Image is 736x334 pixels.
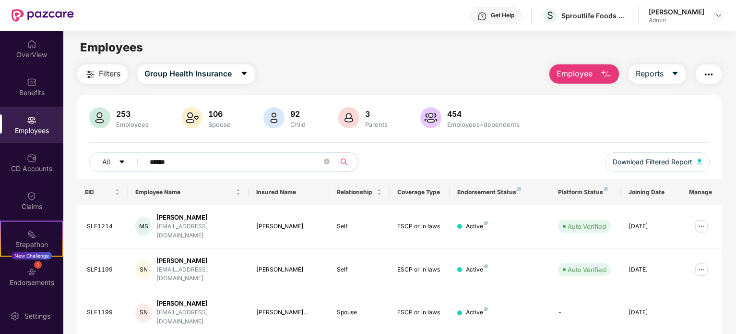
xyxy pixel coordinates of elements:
div: [PERSON_NAME] [256,265,321,274]
div: [PERSON_NAME] [156,299,241,308]
button: Reportscaret-down [629,64,686,84]
button: Group Health Insurancecaret-down [137,64,255,84]
img: svg+xml;base64,PHN2ZyBpZD0iQ0RfQWNjb3VudHMiIGRhdGEtbmFtZT0iQ0QgQWNjb3VudHMiIHhtbG5zPSJodHRwOi8vd3... [27,153,36,163]
img: svg+xml;base64,PHN2ZyB4bWxucz0iaHR0cDovL3d3dy53My5vcmcvMjAwMC9zdmciIHdpZHRoPSI4IiBoZWlnaHQ9IjgiIH... [484,307,488,311]
div: ESCP or in laws [397,265,442,274]
span: caret-down [671,70,679,78]
div: 1 [34,261,42,269]
span: caret-down [240,70,248,78]
img: svg+xml;base64,PHN2ZyB4bWxucz0iaHR0cDovL3d3dy53My5vcmcvMjAwMC9zdmciIHdpZHRoPSIyMSIgaGVpZ2h0PSIyMC... [27,229,36,239]
div: 92 [288,109,308,119]
img: svg+xml;base64,PHN2ZyB4bWxucz0iaHR0cDovL3d3dy53My5vcmcvMjAwMC9zdmciIHhtbG5zOnhsaW5rPSJodHRwOi8vd3... [263,107,285,128]
div: Spouse [206,121,233,128]
div: [DATE] [629,265,674,274]
div: SLF1214 [87,222,120,231]
img: svg+xml;base64,PHN2ZyBpZD0iU2V0dGluZy0yMHgyMCIgeG1sbnM9Imh0dHA6Ly93d3cudzMub3JnLzIwMDAvc3ZnIiB3aW... [10,311,20,321]
div: Self [337,265,382,274]
div: Parents [363,121,390,128]
th: Coverage Type [390,179,450,205]
div: [EMAIL_ADDRESS][DOMAIN_NAME] [156,222,241,240]
div: 3 [363,109,390,119]
button: Allcaret-down [89,152,148,172]
span: Download Filtered Report [613,157,692,167]
th: Joining Date [621,179,681,205]
img: svg+xml;base64,PHN2ZyBpZD0iRHJvcGRvd24tMzJ4MzIiIHhtbG5zPSJodHRwOi8vd3d3LnczLm9yZy8yMDAwL3N2ZyIgd2... [715,12,723,19]
img: svg+xml;base64,PHN2ZyB4bWxucz0iaHR0cDovL3d3dy53My5vcmcvMjAwMC9zdmciIHdpZHRoPSIyNCIgaGVpZ2h0PSIyNC... [703,69,714,80]
img: svg+xml;base64,PHN2ZyBpZD0iSGVscC0zMngzMiIgeG1sbnM9Imh0dHA6Ly93d3cudzMub3JnLzIwMDAvc3ZnIiB3aWR0aD... [477,12,487,21]
div: Platform Status [558,188,613,196]
img: svg+xml;base64,PHN2ZyB4bWxucz0iaHR0cDovL3d3dy53My5vcmcvMjAwMC9zdmciIHdpZHRoPSI4IiBoZWlnaHQ9IjgiIH... [484,221,488,225]
span: Employees [80,40,143,54]
span: Relationship [337,188,375,196]
div: Active [466,265,488,274]
div: Spouse [337,308,382,317]
div: [PERSON_NAME] [649,7,704,16]
img: svg+xml;base64,PHN2ZyB4bWxucz0iaHR0cDovL3d3dy53My5vcmcvMjAwMC9zdmciIHhtbG5zOnhsaW5rPSJodHRwOi8vd3... [89,107,110,128]
div: Settings [22,311,53,321]
button: Employee [549,64,619,84]
div: Employees+dependents [445,121,522,128]
img: svg+xml;base64,PHN2ZyBpZD0iQ2xhaW0iIHhtbG5zPSJodHRwOi8vd3d3LnczLm9yZy8yMDAwL3N2ZyIgd2lkdGg9IjIwIi... [27,191,36,201]
div: New Challenge [12,252,52,260]
div: SN [135,260,152,279]
span: close-circle [324,158,330,167]
div: ESCP or in laws [397,222,442,231]
div: ESCP or in laws [397,308,442,317]
div: [EMAIL_ADDRESS][DOMAIN_NAME] [156,308,241,326]
button: search [334,152,358,172]
div: SLF1199 [87,265,120,274]
span: EID [85,188,113,196]
div: Active [466,222,488,231]
div: [DATE] [629,222,674,231]
img: svg+xml;base64,PHN2ZyBpZD0iQmVuZWZpdHMiIHhtbG5zPSJodHRwOi8vd3d3LnczLm9yZy8yMDAwL3N2ZyIgd2lkdGg9Ij... [27,77,36,87]
div: Self [337,222,382,231]
span: caret-down [119,159,125,166]
span: Filters [99,68,120,80]
div: 253 [114,109,151,119]
div: Get Help [491,12,514,19]
span: close-circle [324,159,330,164]
th: Manage [681,179,722,205]
div: Admin [649,16,704,24]
span: S [547,10,553,21]
div: SN [135,303,152,322]
img: svg+xml;base64,PHN2ZyB4bWxucz0iaHR0cDovL3d3dy53My5vcmcvMjAwMC9zdmciIHhtbG5zOnhsaW5rPSJodHRwOi8vd3... [697,159,702,164]
img: manageButton [694,219,709,234]
img: svg+xml;base64,PHN2ZyB4bWxucz0iaHR0cDovL3d3dy53My5vcmcvMjAwMC9zdmciIHhtbG5zOnhsaW5rPSJodHRwOi8vd3... [181,107,202,128]
span: All [102,157,110,167]
img: svg+xml;base64,PHN2ZyB4bWxucz0iaHR0cDovL3d3dy53My5vcmcvMjAwMC9zdmciIHdpZHRoPSI4IiBoZWlnaHQ9IjgiIH... [517,187,521,191]
div: 106 [206,109,233,119]
img: manageButton [694,262,709,277]
div: [PERSON_NAME] [156,256,241,265]
img: New Pazcare Logo [12,9,74,22]
th: EID [77,179,128,205]
div: Auto Verified [568,222,606,231]
div: SLF1199 [87,308,120,317]
th: Employee Name [128,179,249,205]
div: Auto Verified [568,265,606,274]
img: svg+xml;base64,PHN2ZyBpZD0iRW5kb3JzZW1lbnRzIiB4bWxucz0iaHR0cDovL3d3dy53My5vcmcvMjAwMC9zdmciIHdpZH... [27,267,36,277]
img: svg+xml;base64,PHN2ZyB4bWxucz0iaHR0cDovL3d3dy53My5vcmcvMjAwMC9zdmciIHhtbG5zOnhsaW5rPSJodHRwOi8vd3... [600,69,612,80]
img: svg+xml;base64,PHN2ZyB4bWxucz0iaHR0cDovL3d3dy53My5vcmcvMjAwMC9zdmciIHdpZHRoPSIyNCIgaGVpZ2h0PSIyNC... [84,69,96,80]
img: svg+xml;base64,PHN2ZyBpZD0iSG9tZSIgeG1sbnM9Imh0dHA6Ly93d3cudzMub3JnLzIwMDAvc3ZnIiB3aWR0aD0iMjAiIG... [27,39,36,49]
div: [PERSON_NAME] [256,222,321,231]
div: [EMAIL_ADDRESS][DOMAIN_NAME] [156,265,241,284]
img: svg+xml;base64,PHN2ZyB4bWxucz0iaHR0cDovL3d3dy53My5vcmcvMjAwMC9zdmciIHhtbG5zOnhsaW5rPSJodHRwOi8vd3... [338,107,359,128]
div: Stepathon [1,240,62,249]
div: [PERSON_NAME]... [256,308,321,317]
div: [DATE] [629,308,674,317]
img: svg+xml;base64,PHN2ZyB4bWxucz0iaHR0cDovL3d3dy53My5vcmcvMjAwMC9zdmciIHdpZHRoPSI4IiBoZWlnaHQ9IjgiIH... [604,187,608,191]
button: Filters [77,64,128,84]
div: Child [288,121,308,128]
th: Insured Name [249,179,329,205]
div: [PERSON_NAME] [156,213,241,222]
img: svg+xml;base64,PHN2ZyB4bWxucz0iaHR0cDovL3d3dy53My5vcmcvMjAwMC9zdmciIHhtbG5zOnhsaW5rPSJodHRwOi8vd3... [420,107,441,128]
span: Employee [557,68,593,80]
div: Employees [114,121,151,128]
span: Employee Name [135,188,234,196]
div: Sproutlife Foods Private Limited [561,11,629,20]
span: search [334,158,353,166]
th: Relationship [329,179,390,205]
span: Reports [636,68,664,80]
div: 454 [445,109,522,119]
